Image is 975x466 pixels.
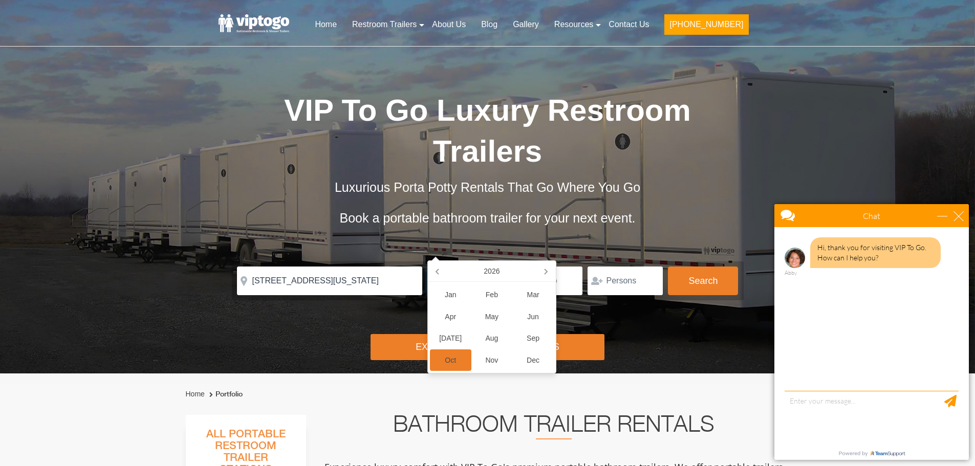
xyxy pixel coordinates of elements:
[547,13,601,36] a: Resources
[339,211,635,225] span: Book a portable bathroom trailer for your next event.
[320,415,788,439] h2: Bathroom Trailer Rentals
[588,267,663,295] input: Persons
[668,267,738,295] button: Search
[424,13,473,36] a: About Us
[768,198,975,466] iframe: Live Chat Box
[430,349,471,371] div: Oct
[471,327,513,349] div: Aug
[237,267,422,295] input: Where do you need your restroom?
[473,13,505,36] a: Blog
[512,327,554,349] div: Sep
[186,390,205,398] a: Home
[664,14,748,35] button: [PHONE_NUMBER]
[430,306,471,328] div: Apr
[284,93,691,168] span: VIP To Go Luxury Restroom Trailers
[512,349,554,371] div: Dec
[430,284,471,306] div: Jan
[657,13,756,41] a: [PHONE_NUMBER]
[512,306,554,328] div: Jun
[480,263,504,279] div: 2026
[430,327,471,349] div: [DATE]
[307,13,344,36] a: Home
[471,306,513,328] div: May
[471,349,513,371] div: Nov
[344,13,424,36] a: Restroom Trailers
[505,13,547,36] a: Gallery
[207,388,243,401] li: Portfolio
[601,13,657,36] a: Contact Us
[471,284,513,306] div: Feb
[512,284,554,306] div: Mar
[335,180,640,194] span: Luxurious Porta Potty Rentals That Go Where You Go
[371,334,604,360] div: Explore Restroom Trailers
